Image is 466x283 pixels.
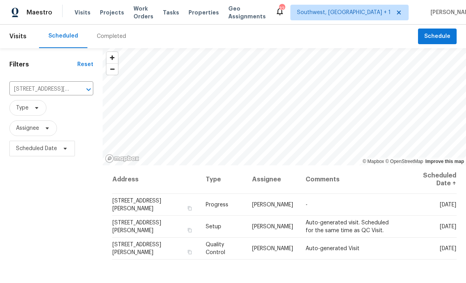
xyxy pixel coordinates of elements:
input: Search for an address... [9,83,71,95]
span: Visits [9,28,27,45]
span: Auto-generated Visit [306,246,359,251]
button: Zoom out [107,63,118,75]
span: [PERSON_NAME] [252,202,293,208]
button: Zoom in [107,52,118,63]
span: [DATE] [440,246,456,251]
span: Setup [206,224,221,229]
div: Scheduled [48,32,78,40]
span: [PERSON_NAME] [252,246,293,251]
th: Comments [299,165,403,194]
button: Copy Address [186,205,193,212]
button: Copy Address [186,249,193,256]
div: 32 [279,5,285,13]
span: Work Orders [133,5,153,20]
button: Open [83,84,94,95]
span: Progress [206,202,228,208]
th: Assignee [246,165,299,194]
span: Auto-generated visit. Scheduled for the same time as QC Visit. [306,220,389,233]
span: [STREET_ADDRESS][PERSON_NAME] [112,198,161,211]
span: - [306,202,308,208]
div: Completed [97,32,126,40]
span: Maestro [27,9,52,16]
span: Type [16,104,28,112]
span: [DATE] [440,224,456,229]
div: Reset [77,61,93,68]
span: Quality Control [206,242,225,255]
span: Scheduled Date [16,145,57,152]
span: [DATE] [440,202,456,208]
a: Improve this map [425,159,464,164]
a: Mapbox homepage [105,154,139,163]
span: Schedule [424,32,450,41]
span: Geo Assignments [228,5,266,20]
span: [PERSON_NAME] [252,224,293,229]
button: Schedule [418,29,457,45]
span: Zoom out [107,64,118,75]
a: Mapbox [363,159,384,164]
span: Properties [189,9,219,16]
canvas: Map [103,48,466,165]
span: Assignee [16,124,39,132]
h1: Filters [9,61,77,68]
span: [STREET_ADDRESS][PERSON_NAME] [112,220,161,233]
span: Southwest, [GEOGRAPHIC_DATA] + 1 [297,9,391,16]
th: Scheduled Date ↑ [402,165,457,194]
span: Tasks [163,10,179,15]
span: [STREET_ADDRESS][PERSON_NAME] [112,242,161,255]
a: OpenStreetMap [385,159,423,164]
span: Projects [100,9,124,16]
button: Copy Address [186,227,193,234]
th: Address [112,165,199,194]
span: Visits [75,9,91,16]
th: Type [199,165,246,194]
